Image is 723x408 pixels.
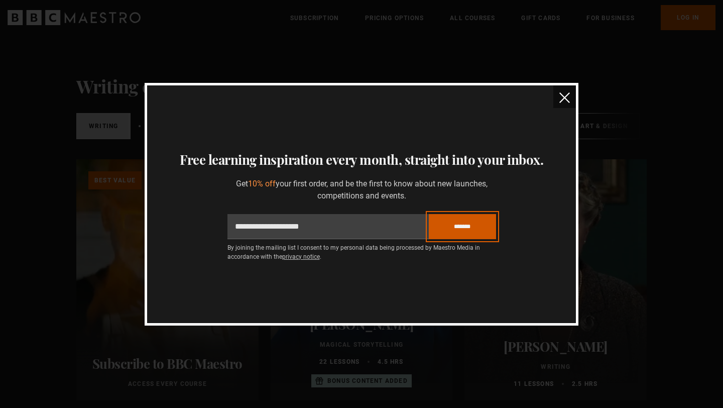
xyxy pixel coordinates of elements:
[282,253,320,260] a: privacy notice
[159,150,564,170] h3: Free learning inspiration every month, straight into your inbox.
[248,179,276,188] span: 10% off
[227,243,496,261] p: By joining the mailing list I consent to my personal data being processed by Maestro Media in acc...
[227,178,496,202] p: Get your first order, and be the first to know about new launches, competitions and events.
[553,85,576,108] button: close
